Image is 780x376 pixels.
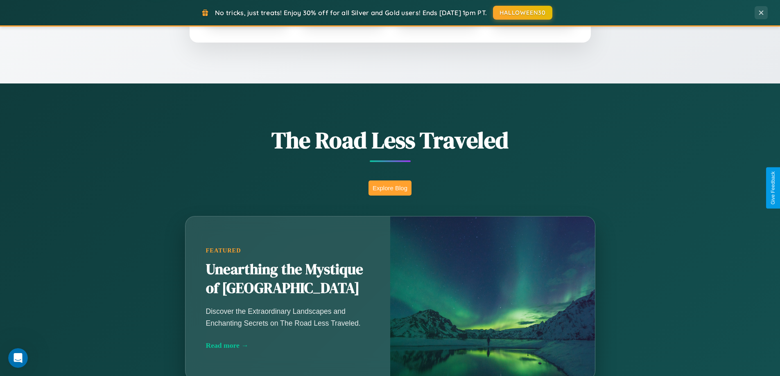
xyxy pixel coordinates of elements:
button: HALLOWEEN30 [493,6,552,20]
span: No tricks, just treats! Enjoy 30% off for all Silver and Gold users! Ends [DATE] 1pm PT. [215,9,487,17]
div: Featured [206,247,370,254]
h1: The Road Less Traveled [145,124,636,156]
button: Explore Blog [369,180,411,196]
div: Give Feedback [770,171,776,205]
iframe: Intercom live chat [8,348,28,368]
h2: Unearthing the Mystique of [GEOGRAPHIC_DATA] [206,260,370,298]
div: Read more → [206,341,370,350]
p: Discover the Extraordinary Landscapes and Enchanting Secrets on The Road Less Traveled. [206,306,370,329]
